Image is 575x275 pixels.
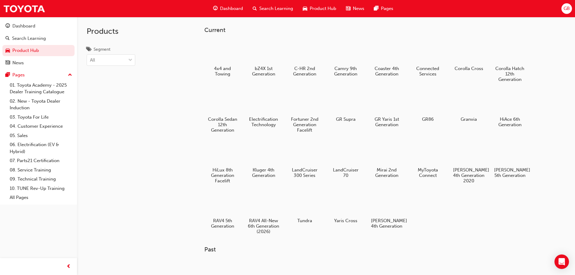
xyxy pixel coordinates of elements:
[94,46,110,53] div: Segment
[346,5,350,12] span: news-icon
[3,2,45,15] img: Trak
[410,38,446,79] a: Connected Services
[208,2,248,15] a: guage-iconDashboard
[245,140,282,180] a: Kluger 4th Generation
[371,66,403,77] h5: Coaster 4th Generation
[286,140,323,180] a: LandCruiser 300 Series
[5,72,10,78] span: pages-icon
[7,193,75,202] a: All Pages
[204,27,547,34] h3: Current
[248,167,280,178] h5: Kluger 4th Generation
[220,5,243,12] span: Dashboard
[410,140,446,180] a: MyToyota Connect
[371,167,403,178] h5: Mirai 2nd Generation
[204,190,241,231] a: RAV4 5th Generation
[2,69,75,81] button: Pages
[248,2,298,15] a: search-iconSearch Learning
[2,45,75,56] a: Product Hub
[412,167,444,178] h5: MyToyota Connect
[7,184,75,193] a: 10. TUNE Rev-Up Training
[2,33,75,44] a: Search Learning
[453,117,485,122] h5: Granvia
[7,140,75,156] a: 06. Electrification (EV & Hybrid)
[7,131,75,140] a: 05. Sales
[369,2,398,15] a: pages-iconPages
[453,167,485,184] h5: [PERSON_NAME] 4th Generation 2020
[451,89,487,124] a: Granvia
[369,38,405,79] a: Coaster 4th Generation
[7,156,75,165] a: 07. Parts21 Certification
[286,38,323,79] a: C-HR 2nd Generation
[371,117,403,127] h5: GR Yaris 1st Generation
[12,72,25,78] div: Pages
[259,5,293,12] span: Search Learning
[245,89,282,130] a: Electrification Technology
[204,38,241,79] a: 4x4 and Towing
[248,218,280,234] h5: RAV4 All-New 6th Generation (2026)
[494,117,526,127] h5: HiAce 6th Generation
[330,218,362,223] h5: Yaris Cross
[245,190,282,236] a: RAV4 All-New 6th Generation (2026)
[204,246,547,253] h3: Past
[253,5,257,12] span: search-icon
[289,218,321,223] h5: Tundra
[5,24,10,29] span: guage-icon
[492,140,528,180] a: [PERSON_NAME] 5th Generation
[494,66,526,82] h5: Corolla Hatch 12th Generation
[7,97,75,113] a: 02. New - Toyota Dealer Induction
[7,113,75,122] a: 03. Toyota For Life
[298,2,341,15] a: car-iconProduct Hub
[204,89,241,135] a: Corolla Sedan 12th Generation
[286,89,323,135] a: Fortuner 2nd Generation Facelift
[289,66,321,77] h5: C-HR 2nd Generation
[5,36,10,41] span: search-icon
[207,66,238,77] h5: 4x4 and Towing
[286,190,323,225] a: Tundra
[204,140,241,186] a: HiLux 8th Generation Facelift
[289,167,321,178] h5: LandCruiser 300 Series
[213,5,218,12] span: guage-icon
[245,38,282,79] a: bZ4X 1st Generation
[2,57,75,69] a: News
[374,5,379,12] span: pages-icon
[289,117,321,133] h5: Fortuner 2nd Generation Facelift
[453,66,485,71] h5: Corolla Cross
[7,165,75,175] a: 08. Service Training
[330,66,362,77] h5: Camry 9th Generation
[410,89,446,124] a: GR86
[327,38,364,79] a: Camry 9th Generation
[330,117,362,122] h5: GR Supra
[248,117,280,127] h5: Electrification Technology
[5,60,10,66] span: news-icon
[90,57,95,64] div: All
[207,167,238,184] h5: HiLux 8th Generation Facelift
[7,122,75,131] a: 04. Customer Experience
[492,38,528,84] a: Corolla Hatch 12th Generation
[248,66,280,77] h5: bZ4X 1st Generation
[330,167,362,178] h5: LandCruiser 70
[12,35,46,42] div: Search Learning
[341,2,369,15] a: news-iconNews
[7,174,75,184] a: 09. Technical Training
[207,218,238,229] h5: RAV4 5th Generation
[327,140,364,180] a: LandCruiser 70
[7,81,75,97] a: 01. Toyota Academy - 2025 Dealer Training Catalogue
[12,59,24,66] div: News
[5,48,10,53] span: car-icon
[87,47,91,53] span: tags-icon
[303,5,307,12] span: car-icon
[87,27,135,36] h2: Products
[561,3,572,14] button: GB
[12,23,35,30] div: Dashboard
[451,38,487,73] a: Corolla Cross
[494,167,526,178] h5: [PERSON_NAME] 5th Generation
[128,56,133,64] span: down-icon
[492,89,528,130] a: HiAce 6th Generation
[2,21,75,32] a: Dashboard
[371,218,403,229] h5: [PERSON_NAME] 4th Generation
[369,190,405,231] a: [PERSON_NAME] 4th Generation
[451,140,487,186] a: [PERSON_NAME] 4th Generation 2020
[554,254,569,269] div: Open Intercom Messenger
